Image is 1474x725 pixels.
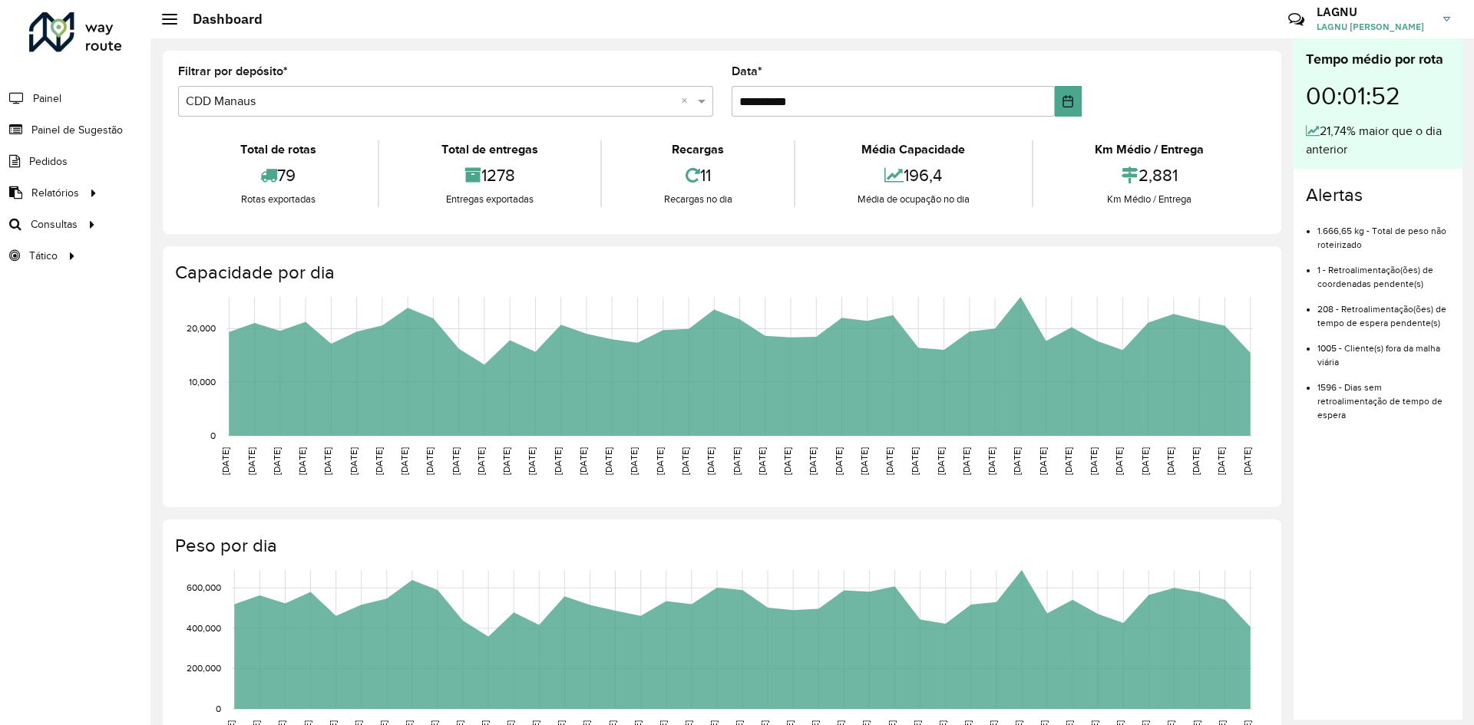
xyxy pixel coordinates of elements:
h2: Dashboard [177,11,263,28]
text: [DATE] [527,447,537,475]
text: 20,000 [187,324,216,334]
text: [DATE] [706,447,716,475]
text: [DATE] [987,447,996,475]
div: 11 [606,159,790,192]
text: [DATE] [732,447,742,475]
div: Tempo médio por rota [1306,49,1450,70]
text: [DATE] [425,447,435,475]
label: Filtrar por depósito [178,62,288,81]
text: 200,000 [187,664,221,674]
text: [DATE] [553,447,563,475]
div: Recargas no dia [606,192,790,207]
text: [DATE] [451,447,461,475]
div: 79 [182,159,374,192]
text: [DATE] [782,447,792,475]
li: 208 - Retroalimentação(ões) de tempo de espera pendente(s) [1317,291,1450,330]
text: [DATE] [1063,447,1073,475]
text: [DATE] [1012,447,1022,475]
text: 0 [210,430,216,440]
text: [DATE] [476,447,486,475]
div: Recargas [606,140,790,159]
a: Contato Rápido [1280,3,1313,36]
text: [DATE] [1191,447,1201,475]
span: Pedidos [29,153,68,170]
text: [DATE] [936,447,946,475]
text: [DATE] [1140,447,1150,475]
text: 10,000 [189,377,216,387]
button: Choose Date [1055,86,1082,117]
text: [DATE] [297,447,307,475]
text: [DATE] [1216,447,1226,475]
div: Total de rotas [182,140,374,159]
text: [DATE] [757,447,767,475]
h4: Capacidade por dia [175,262,1266,284]
text: [DATE] [629,447,639,475]
text: [DATE] [272,447,282,475]
text: [DATE] [1165,447,1175,475]
label: Data [732,62,762,81]
span: Consultas [31,216,78,232]
div: Km Médio / Entrega [1037,140,1262,159]
text: [DATE] [578,447,588,475]
div: 196,4 [799,159,1027,192]
div: Entregas exportadas [383,192,596,207]
span: Tático [29,248,58,264]
text: [DATE] [961,447,971,475]
text: 400,000 [187,623,221,633]
li: 1596 - Dias sem retroalimentação de tempo de espera [1317,369,1450,422]
text: [DATE] [910,447,920,475]
li: 1005 - Cliente(s) fora da malha viária [1317,330,1450,369]
span: Painel de Sugestão [31,122,123,138]
div: Rotas exportadas [182,192,374,207]
text: [DATE] [834,447,844,475]
text: [DATE] [220,447,230,475]
text: [DATE] [501,447,511,475]
div: 1278 [383,159,596,192]
text: [DATE] [655,447,665,475]
span: Clear all [681,92,694,110]
text: [DATE] [1038,447,1048,475]
text: 600,000 [187,582,221,592]
div: Km Médio / Entrega [1037,192,1262,207]
text: [DATE] [1089,447,1099,475]
li: 1 - Retroalimentação(ões) de coordenadas pendente(s) [1317,252,1450,291]
div: 00:01:52 [1306,70,1450,122]
text: [DATE] [246,447,256,475]
div: Média Capacidade [799,140,1027,159]
div: Média de ocupação no dia [799,192,1027,207]
text: [DATE] [1242,447,1252,475]
div: Total de entregas [383,140,596,159]
text: [DATE] [1114,447,1124,475]
div: 2,881 [1037,159,1262,192]
text: 0 [216,704,221,713]
text: [DATE] [322,447,332,475]
text: [DATE] [349,447,359,475]
text: [DATE] [680,447,690,475]
text: [DATE] [603,447,613,475]
h3: LAGNU [1317,5,1432,19]
div: 21,74% maior que o dia anterior [1306,122,1450,159]
span: Relatórios [31,185,79,201]
text: [DATE] [808,447,818,475]
text: [DATE] [399,447,409,475]
text: [DATE] [859,447,869,475]
text: [DATE] [884,447,894,475]
h4: Peso por dia [175,535,1266,557]
span: LAGNU [PERSON_NAME] [1317,20,1432,34]
h4: Alertas [1306,184,1450,206]
text: [DATE] [374,447,384,475]
span: Painel [33,91,61,107]
li: 1.666,65 kg - Total de peso não roteirizado [1317,213,1450,252]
